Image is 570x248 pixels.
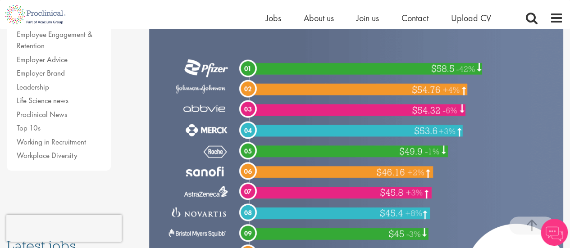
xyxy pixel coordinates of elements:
a: Workplace Diversity [17,150,78,160]
a: Leadership [17,82,49,92]
a: About us [304,12,334,24]
a: Life Science news [17,95,68,105]
a: Top 10s [17,123,41,133]
a: Upload CV [451,12,491,24]
iframe: reCAPTCHA [6,215,122,242]
a: Jobs [266,12,281,24]
a: Join us [356,12,379,24]
a: Contact [401,12,429,24]
img: Chatbot [541,219,568,246]
a: Employer Advice [17,54,68,64]
a: Proclinical News [17,109,67,119]
a: Working in Recruitment [17,137,86,147]
a: Employer Brand [17,68,65,78]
